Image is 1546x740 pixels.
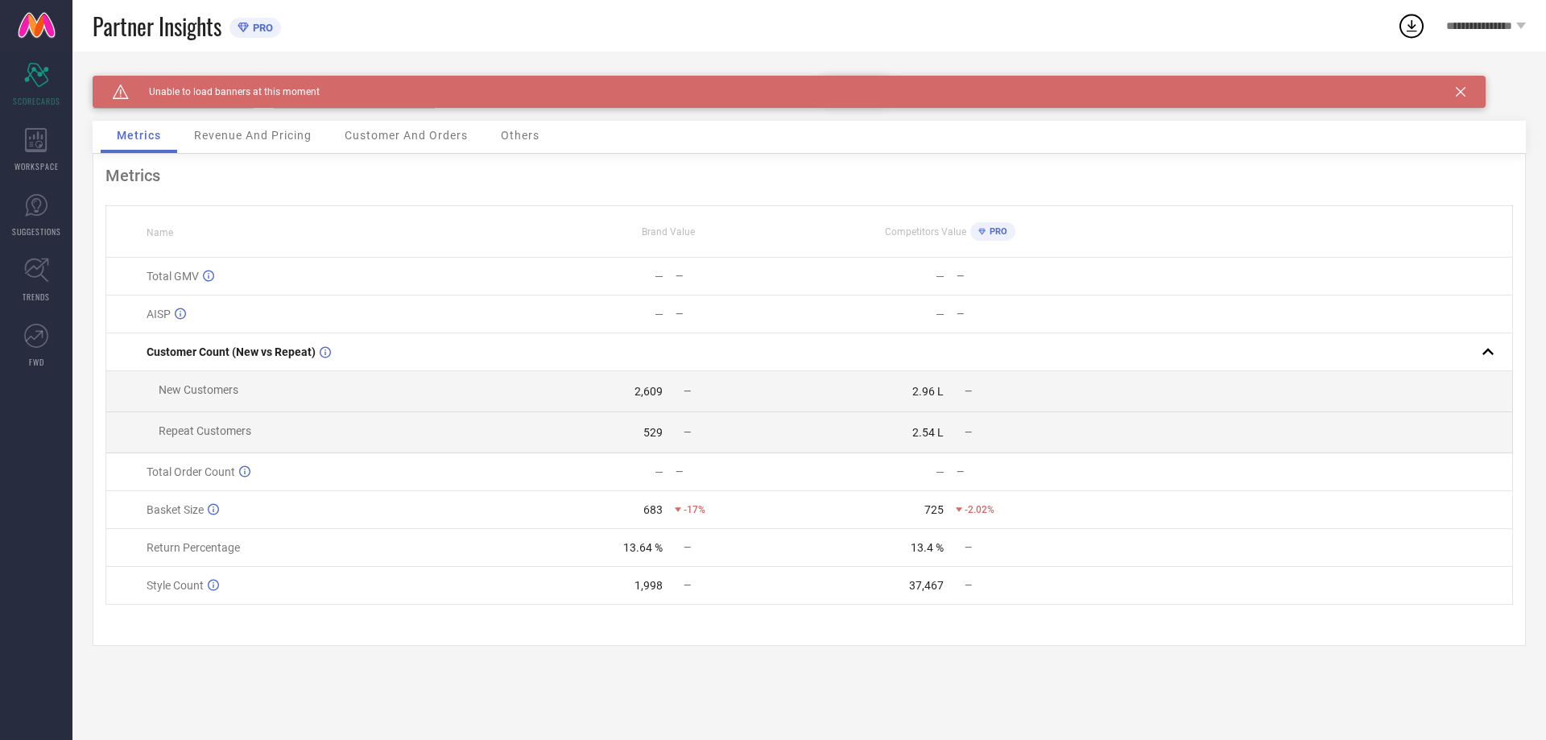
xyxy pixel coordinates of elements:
span: FWD [29,356,44,368]
span: TRENDS [23,291,50,303]
div: 1,998 [635,579,663,592]
span: AISP [147,308,171,320]
span: Repeat Customers [159,424,251,437]
span: -2.02% [965,504,994,515]
span: — [684,386,691,397]
div: 683 [643,503,663,516]
span: Competitors Value [885,226,966,238]
span: Revenue And Pricing [194,129,312,142]
span: New Customers [159,383,238,396]
span: Brand Value [642,226,695,238]
span: Basket Size [147,503,204,516]
div: — [655,465,663,478]
div: Metrics [105,166,1513,185]
span: — [965,427,972,438]
div: — [655,270,663,283]
div: — [957,308,1089,320]
span: PRO [986,226,1007,237]
div: — [676,466,808,477]
span: — [965,542,972,553]
span: WORKSPACE [14,160,59,172]
span: — [965,386,972,397]
div: — [655,308,663,320]
div: — [936,465,945,478]
span: SUGGESTIONS [12,225,61,238]
span: Unable to load banners at this moment [129,86,320,97]
span: — [684,580,691,591]
div: — [957,271,1089,282]
div: Open download list [1397,11,1426,40]
div: — [936,270,945,283]
div: 13.4 % [911,541,944,554]
span: Others [501,129,539,142]
div: 725 [924,503,944,516]
span: Customer And Orders [345,129,468,142]
span: Name [147,227,173,238]
div: — [957,466,1089,477]
span: SCORECARDS [13,95,60,107]
span: Metrics [117,129,161,142]
span: — [965,580,972,591]
span: Partner Insights [93,10,221,43]
div: Brand [93,76,254,87]
div: — [936,308,945,320]
div: 37,467 [909,579,944,592]
span: Total Order Count [147,465,235,478]
div: 2.96 L [912,385,944,398]
div: 2.54 L [912,426,944,439]
span: — [684,542,691,553]
span: — [684,427,691,438]
span: Total GMV [147,270,199,283]
span: Return Percentage [147,541,240,554]
div: — [676,271,808,282]
span: Customer Count (New vs Repeat) [147,345,316,358]
span: Style Count [147,579,204,592]
span: PRO [249,22,273,34]
div: — [676,308,808,320]
span: -17% [684,504,705,515]
div: 2,609 [635,385,663,398]
div: 13.64 % [623,541,663,554]
div: 529 [643,426,663,439]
